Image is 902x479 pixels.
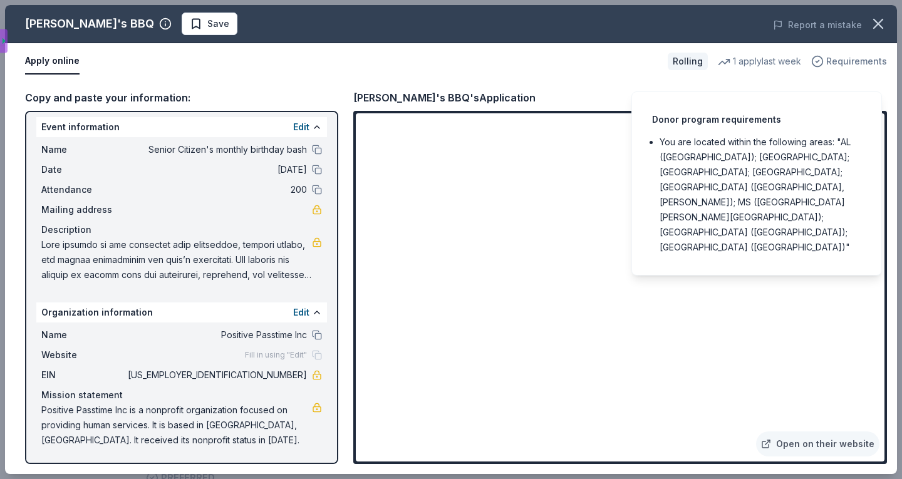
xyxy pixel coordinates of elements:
[41,388,322,403] div: Mission statement
[25,90,338,106] div: Copy and paste your information:
[25,14,154,34] div: [PERSON_NAME]'s BBQ
[125,142,307,157] span: Senior Citizen's monthly birthday bash
[41,202,125,217] span: Mailing address
[36,117,327,137] div: Event information
[125,162,307,177] span: [DATE]
[811,54,887,69] button: Requirements
[182,13,237,35] button: Save
[293,305,309,320] button: Edit
[41,237,312,282] span: Lore ipsumdo si ame consectet adip elitseddoe, tempori utlabo, etd magnaa enimadminim ven quis’n ...
[718,54,801,69] div: 1 apply last week
[245,350,307,360] span: Fill in using "Edit"
[356,113,884,461] iframe: To enrich screen reader interactions, please activate Accessibility in Grammarly extension settings
[652,112,861,127] div: Donor program requirements
[353,90,536,106] div: [PERSON_NAME]'s BBQ's Application
[41,348,125,363] span: Website
[207,16,229,31] span: Save
[756,431,879,456] a: Open on their website
[41,162,125,177] span: Date
[668,53,708,70] div: Rolling
[826,54,887,69] span: Requirements
[41,142,125,157] span: Name
[293,120,309,135] button: Edit
[41,182,125,197] span: Attendance
[41,327,125,343] span: Name
[125,368,307,383] span: [US_EMPLOYER_IDENTIFICATION_NUMBER]
[41,403,312,448] span: Positive Passtime Inc is a nonprofit organization focused on providing human services. It is base...
[25,48,80,75] button: Apply online
[660,135,861,255] li: You are located within the following areas: "AL ([GEOGRAPHIC_DATA]); [GEOGRAPHIC_DATA]; [GEOGRAPH...
[125,327,307,343] span: Positive Passtime Inc
[773,18,862,33] button: Report a mistake
[125,182,307,197] span: 200
[36,302,327,322] div: Organization information
[41,368,125,383] span: EIN
[41,222,322,237] div: Description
